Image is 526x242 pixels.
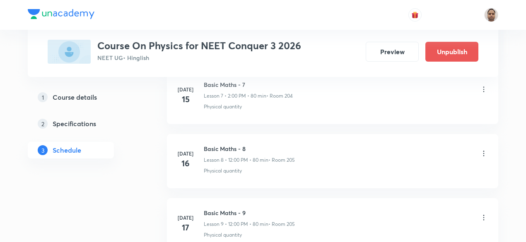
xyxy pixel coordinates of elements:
h5: Course details [53,92,97,102]
a: Company Logo [28,9,94,21]
h6: Basic Maths - 7 [204,80,293,89]
p: Lesson 8 • 12:00 PM • 80 min [204,156,268,164]
h6: [DATE] [177,150,194,157]
h6: Basic Maths - 8 [204,144,295,153]
p: Lesson 9 • 12:00 PM • 80 min [204,220,268,228]
h6: [DATE] [177,86,194,93]
a: 2Specifications [28,115,140,132]
p: • Room 205 [268,156,295,164]
button: Preview [366,42,419,62]
a: 1Course details [28,89,140,105]
p: 2 [38,119,48,129]
h6: [DATE] [177,214,194,221]
p: Lesson 7 • 2:00 PM • 80 min [204,92,266,100]
h6: Basic Maths - 9 [204,208,295,217]
p: Physical quantity [204,103,242,110]
h5: Specifications [53,119,96,129]
img: CD25F332-A809-43B2-8DDD-7D492973E67C_plus.png [48,40,91,64]
p: Physical quantity [204,167,242,175]
button: avatar [408,8,422,22]
p: • Room 204 [266,92,293,100]
button: Unpublish [425,42,478,62]
h4: 16 [177,157,194,170]
h5: Schedule [53,145,81,155]
img: avatar [411,11,419,19]
h4: 17 [177,221,194,234]
p: Physical quantity [204,231,242,239]
img: Shekhar Banerjee [484,8,498,22]
p: NEET UG • Hinglish [97,53,301,62]
p: 3 [38,145,48,155]
p: • Room 205 [268,220,295,228]
p: 1 [38,92,48,102]
h4: 15 [177,93,194,105]
img: Company Logo [28,9,94,19]
h3: Course On Physics for NEET Conquer 3 2026 [97,40,301,52]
